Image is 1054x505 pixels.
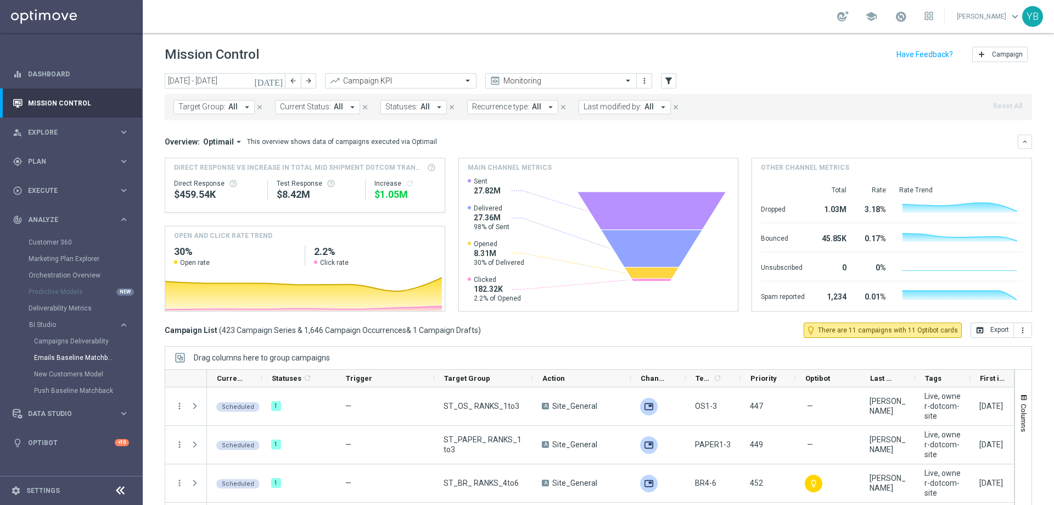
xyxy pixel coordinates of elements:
[345,479,351,487] span: —
[975,326,984,335] i: open_in_browser
[818,186,846,195] div: Total
[29,271,114,280] a: Orchestration Overview
[119,156,129,167] i: keyboard_arrow_right
[13,157,23,167] i: gps_fixed
[552,401,597,411] span: Site_General
[750,479,763,487] span: 452
[13,428,129,457] div: Optibot
[29,238,114,247] a: Customer 360
[640,436,658,454] img: Adobe SFTP Prod
[979,440,1003,449] div: 09 Aug 2025, Saturday
[334,102,343,112] span: All
[542,480,549,486] span: A
[979,401,1003,411] div: 09 Aug 2025, Saturday
[444,401,519,411] span: ST_OS_ RANKS_1to3
[13,409,119,419] div: Data Studio
[1019,404,1028,432] span: Columns
[254,76,284,86] i: [DATE]
[28,88,129,118] a: Mission Control
[1009,10,1021,23] span: keyboard_arrow_down
[29,284,142,300] div: Predictive Models
[468,163,552,173] h4: Main channel metrics
[12,439,130,447] button: lightbulb Optibot +10
[860,287,886,304] div: 0.01%
[253,73,285,90] button: [DATE]
[444,374,490,382] span: Target Group
[761,163,849,173] h4: Other channel metrics
[552,440,597,449] span: Site_General
[640,475,658,492] div: Adobe SFTP Prod
[203,137,234,147] span: Optimail
[870,396,906,416] div: John Bruzzese
[13,69,23,79] i: equalizer
[1018,135,1032,149] button: keyboard_arrow_down
[361,103,369,111] i: close
[34,382,142,399] div: Push Baseline Matchback
[490,75,501,86] i: preview
[474,258,524,267] span: 30% of Delivered
[28,158,119,165] span: Plan
[818,199,846,217] div: 1.03M
[247,137,437,147] div: This overview shows data of campaigns executed via Optimail
[34,386,114,395] a: Push Baseline Matchback
[13,59,129,88] div: Dashboard
[29,267,142,284] div: Orchestration Overview
[219,325,222,335] span: (
[271,401,281,411] div: 1
[818,229,846,246] div: 45.85K
[972,47,1028,62] button: add Campaign
[12,215,130,224] div: track_changes Analyze keyboard_arrow_right
[277,179,356,188] div: Test Response
[28,428,115,457] a: Optibot
[956,8,1022,25] a: [PERSON_NAME]keyboard_arrow_down
[750,374,777,382] span: Priority
[228,102,238,112] span: All
[271,440,281,449] div: 1
[271,478,281,488] div: 1
[301,372,312,384] span: Calculate column
[12,99,130,108] button: Mission Control
[640,398,658,415] img: Adobe SFTP Prod
[11,486,21,496] i: settings
[664,76,674,86] i: filter_alt
[406,179,414,188] i: refresh
[12,70,130,79] button: equalizer Dashboard
[345,402,351,410] span: —
[925,374,941,382] span: Tags
[173,100,255,114] button: Target Group: All arrow_drop_down
[805,374,830,382] span: Optibot
[29,320,130,329] button: BI Studio keyboard_arrow_right
[761,258,805,275] div: Unsubscribed
[216,401,260,412] colored-tag: Scheduled
[806,325,816,335] i: lightbulb_outline
[222,442,254,449] span: Scheduled
[980,374,1006,382] span: First in Range
[12,157,130,166] button: gps_fixed Plan keyboard_arrow_right
[860,186,886,195] div: Rate
[474,275,521,284] span: Clicked
[696,374,711,382] span: Templates
[807,440,813,449] span: —
[1014,323,1032,338] button: more_vert
[174,163,424,173] span: Direct Response VS Increase In Total Mid Shipment Dotcom Transaction Amount
[12,409,130,418] button: Data Studio keyboard_arrow_right
[977,50,986,59] i: add
[175,401,184,411] button: more_vert
[29,251,142,267] div: Marketing Plan Explorer
[1021,138,1029,146] i: keyboard_arrow_down
[474,204,509,213] span: Delivered
[406,326,411,335] span: &
[444,435,523,454] span: ST_PAPER_ RANKS_1to3
[860,199,886,217] div: 3.18%
[804,323,962,338] button: lightbulb_outline There are 11 campaigns with 11 Optibot cards
[713,374,722,382] i: refresh
[222,325,406,335] span: 423 Campaign Series & 1,646 Campaign Occurrences
[474,294,521,303] span: 2.2% of Opened
[175,478,184,488] i: more_vert
[12,128,130,137] div: person_search Explore keyboard_arrow_right
[34,333,142,349] div: Campaigns Deliverability
[217,374,243,382] span: Current Status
